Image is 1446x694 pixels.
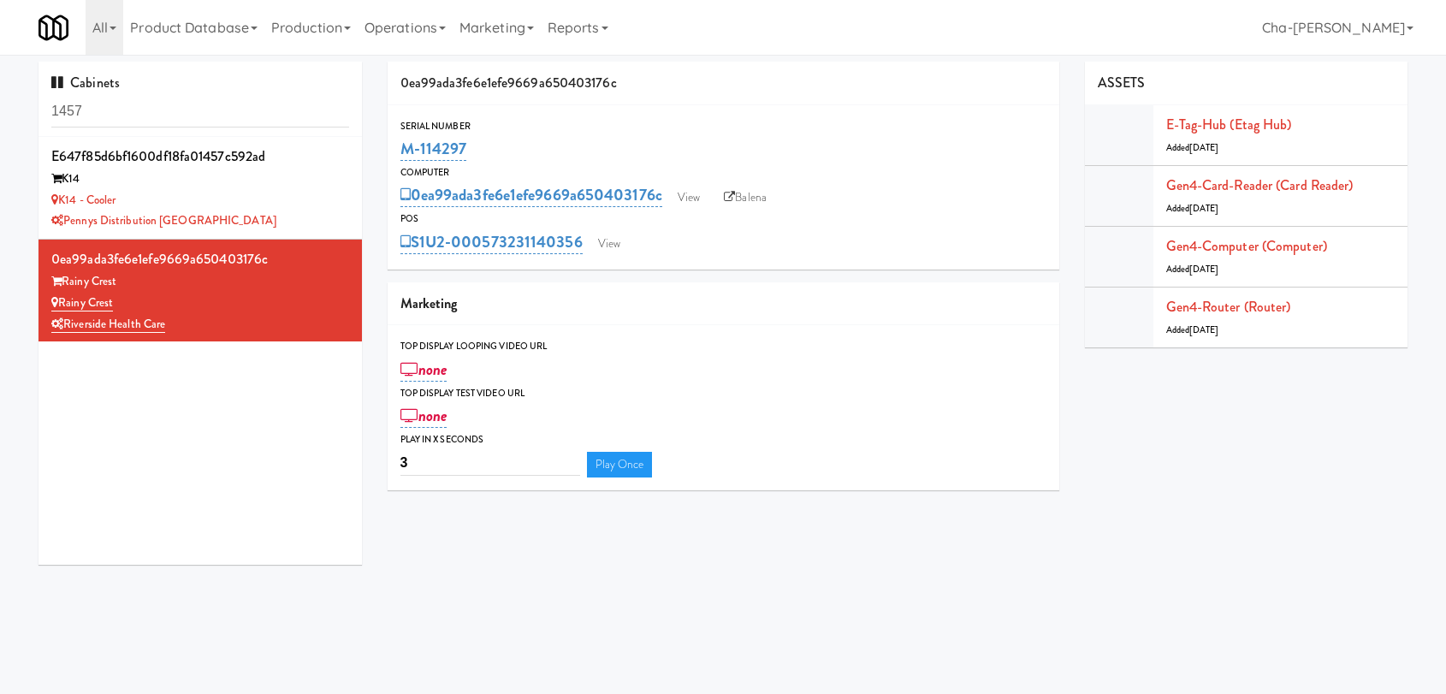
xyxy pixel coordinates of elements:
div: 0ea99ada3fe6e1efe9669a650403176c [51,246,349,272]
a: 0ea99ada3fe6e1efe9669a650403176c [400,183,662,207]
a: K14 - Cooler [51,192,116,208]
a: Balena [715,185,775,211]
a: View [669,185,708,211]
span: [DATE] [1189,263,1219,276]
div: Serial Number [400,118,1046,135]
div: Play in X seconds [400,431,1046,448]
img: Micromart [39,13,68,43]
div: Top Display Test Video Url [400,385,1046,402]
span: ASSETS [1098,73,1146,92]
li: 0ea99ada3fe6e1efe9669a650403176cRainy Crest Rainy CrestRiverside Health Care [39,240,362,341]
li: e647f85d6bf1600df18fa01457c592adK14 K14 - CoolerPennys Distribution [GEOGRAPHIC_DATA] [39,137,362,240]
a: Gen4-router (Router) [1166,297,1291,317]
a: Rainy Crest [51,294,113,311]
input: Search cabinets [51,96,349,128]
span: Added [1166,323,1219,336]
a: Play Once [587,452,653,477]
span: Added [1166,141,1219,154]
div: Rainy Crest [51,271,349,293]
div: Top Display Looping Video Url [400,338,1046,355]
span: Cabinets [51,73,120,92]
div: e647f85d6bf1600df18fa01457c592ad [51,144,349,169]
a: Gen4-card-reader (Card Reader) [1166,175,1354,195]
span: Added [1166,202,1219,215]
a: E-tag-hub (Etag Hub) [1166,115,1292,134]
div: 0ea99ada3fe6e1efe9669a650403176c [388,62,1059,105]
a: M-114297 [400,137,467,161]
span: [DATE] [1189,141,1219,154]
span: Marketing [400,294,458,313]
a: Riverside Health Care [51,316,165,333]
span: [DATE] [1189,202,1219,215]
a: Gen4-computer (Computer) [1166,236,1327,256]
div: K14 [51,169,349,190]
div: Computer [400,164,1046,181]
a: Pennys Distribution [GEOGRAPHIC_DATA] [51,212,276,228]
span: Added [1166,263,1219,276]
span: [DATE] [1189,323,1219,336]
div: POS [400,211,1046,228]
a: none [400,404,447,428]
a: none [400,358,447,382]
a: S1U2-000573231140356 [400,230,583,254]
a: View [590,231,629,257]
